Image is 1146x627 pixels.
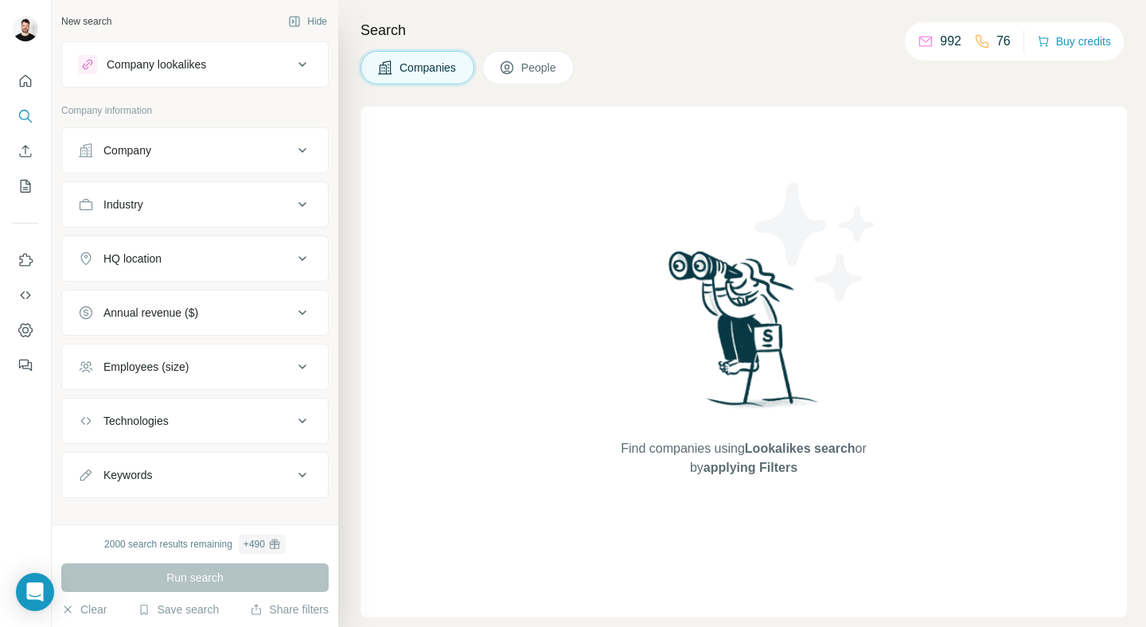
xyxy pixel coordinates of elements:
div: Company [103,142,151,158]
button: Quick start [13,67,38,95]
div: + 490 [244,537,265,551]
p: 76 [996,32,1011,51]
img: Avatar [13,16,38,41]
div: Industry [103,197,143,212]
span: applying Filters [704,461,797,474]
button: Enrich CSV [13,137,38,166]
button: Clear [61,602,107,617]
button: Company lookalikes [62,45,328,84]
div: Keywords [103,467,152,483]
button: Technologies [62,402,328,440]
button: Feedback [13,351,38,380]
button: Hide [277,10,338,33]
div: 2000 search results remaining [104,535,286,554]
button: Buy credits [1037,30,1111,53]
button: HQ location [62,240,328,278]
img: Surfe Illustration - Woman searching with binoculars [661,247,827,424]
button: Employees (size) [62,348,328,386]
div: Employees (size) [103,359,189,375]
span: Find companies using or by [616,439,871,477]
button: Company [62,131,328,169]
button: Keywords [62,456,328,494]
div: Open Intercom Messenger [16,573,54,611]
button: Use Surfe API [13,281,38,310]
div: Company lookalikes [107,56,206,72]
div: HQ location [103,251,162,267]
button: My lists [13,172,38,201]
span: Lookalikes search [745,442,856,455]
div: New search [61,14,111,29]
div: Annual revenue ($) [103,305,198,321]
p: 992 [940,32,961,51]
img: Surfe Illustration - Stars [744,170,887,313]
button: Save search [138,602,219,617]
button: Use Surfe on LinkedIn [13,246,38,275]
button: Dashboard [13,316,38,345]
button: Share filters [250,602,329,617]
div: Technologies [103,413,169,429]
button: Industry [62,185,328,224]
p: Company information [61,103,329,118]
button: Search [13,102,38,130]
span: People [521,60,558,76]
h4: Search [361,19,1127,41]
span: Companies [400,60,458,76]
button: Annual revenue ($) [62,294,328,332]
